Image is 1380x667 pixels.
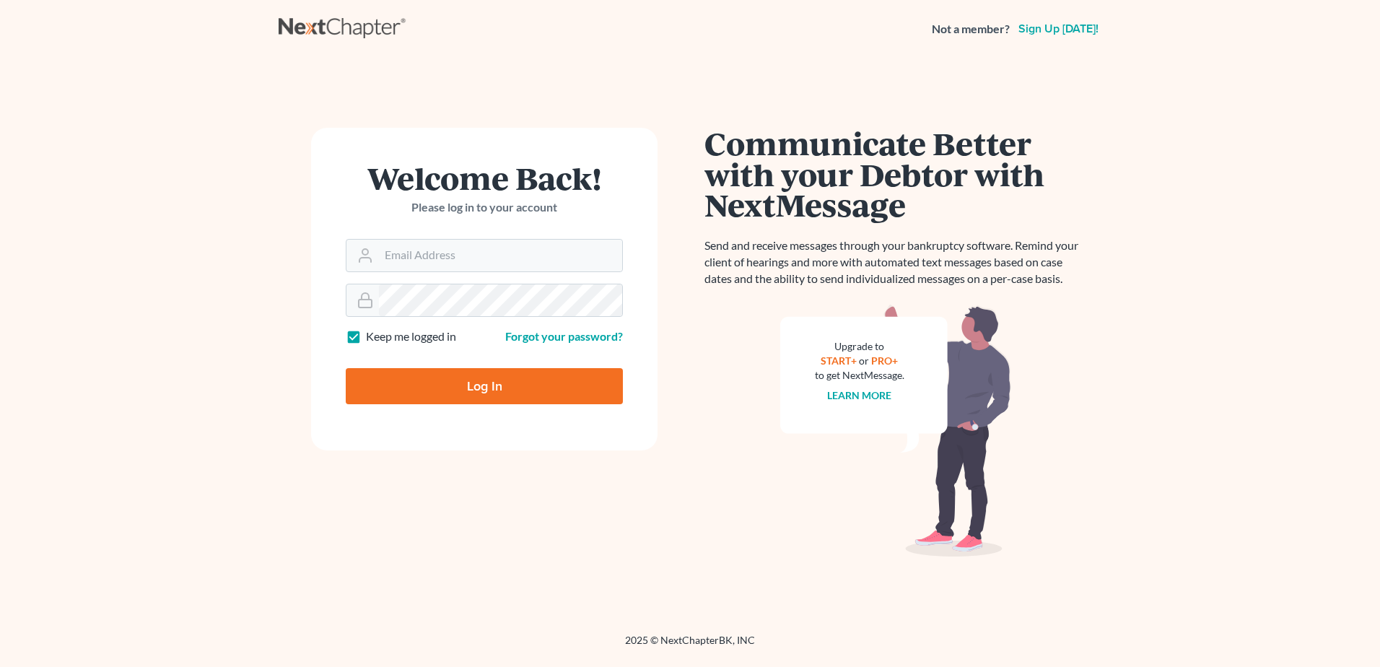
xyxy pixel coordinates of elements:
[366,328,456,345] label: Keep me logged in
[828,389,892,401] a: Learn more
[379,240,622,271] input: Email Address
[346,162,623,193] h1: Welcome Back!
[872,354,899,367] a: PRO+
[279,633,1101,659] div: 2025 © NextChapterBK, INC
[505,329,623,343] a: Forgot your password?
[346,199,623,216] p: Please log in to your account
[860,354,870,367] span: or
[821,354,857,367] a: START+
[815,368,904,383] div: to get NextMessage.
[815,339,904,354] div: Upgrade to
[704,237,1087,287] p: Send and receive messages through your bankruptcy software. Remind your client of hearings and mo...
[1016,23,1101,35] a: Sign up [DATE]!
[704,128,1087,220] h1: Communicate Better with your Debtor with NextMessage
[780,305,1011,557] img: nextmessage_bg-59042aed3d76b12b5cd301f8e5b87938c9018125f34e5fa2b7a6b67550977c72.svg
[346,368,623,404] input: Log In
[932,21,1010,38] strong: Not a member?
